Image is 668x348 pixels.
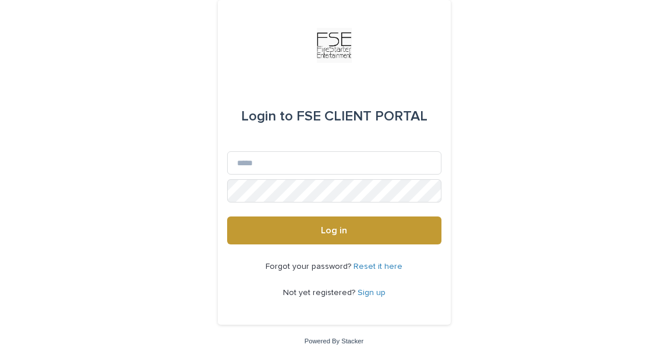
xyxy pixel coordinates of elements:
[241,109,293,123] span: Login to
[358,289,386,297] a: Sign up
[354,262,402,271] a: Reset it here
[321,226,347,235] span: Log in
[305,338,363,345] a: Powered By Stacker
[241,100,427,133] div: FSE CLIENT PORTAL
[266,262,354,271] span: Forgot your password?
[227,216,441,244] button: Log in
[283,289,358,297] span: Not yet registered?
[317,28,352,63] img: Km9EesSdRbS9ajqhBzyo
